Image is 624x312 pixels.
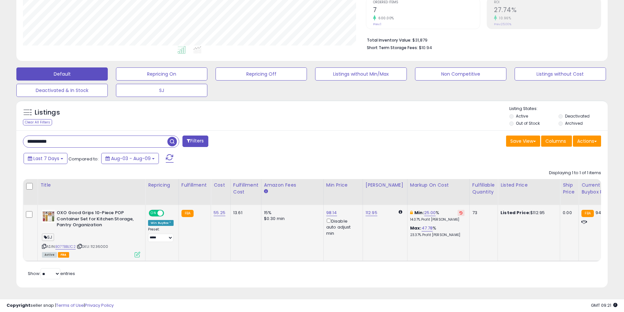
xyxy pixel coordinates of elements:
[472,182,495,195] div: Fulfillable Quantity
[373,6,480,15] h2: 7
[410,217,464,222] p: 14.07% Profit [PERSON_NAME]
[68,156,99,162] span: Compared to:
[181,210,194,217] small: FBA
[214,182,228,189] div: Cost
[501,182,557,189] div: Listed Price
[264,210,318,216] div: 15%
[40,182,142,189] div: Title
[591,302,617,308] span: 2025-08-17 09:21 GMT
[116,67,207,81] button: Repricing On
[116,84,207,97] button: SJ
[410,233,464,237] p: 23.37% Profit [PERSON_NAME]
[410,225,464,237] div: %
[565,120,583,126] label: Archived
[376,16,394,21] small: 600.00%
[264,182,321,189] div: Amazon Fees
[549,170,601,176] div: Displaying 1 to 1 of 1 items
[541,136,572,147] button: Columns
[497,16,511,21] small: 10.96%
[367,45,418,50] b: Short Term Storage Fees:
[214,210,225,216] a: 55.25
[545,138,566,144] span: Columns
[149,211,158,216] span: ON
[573,136,601,147] button: Actions
[42,210,140,257] div: ASIN:
[182,136,208,147] button: Filters
[233,182,258,195] div: Fulfillment Cost
[148,220,174,226] div: Win BuyBox *
[58,252,69,258] span: FBA
[56,302,84,308] a: Terms of Use
[366,182,405,189] div: [PERSON_NAME]
[24,153,67,164] button: Last 7 Days
[515,67,606,81] button: Listings without Cost
[516,120,540,126] label: Out of Stock
[23,119,52,125] div: Clear All Filters
[415,67,506,81] button: Non Competitive
[494,1,601,4] span: ROI
[148,182,176,189] div: Repricing
[422,225,433,231] a: 47.78
[501,210,555,216] div: $112.95
[494,22,511,26] small: Prev: 25.00%
[506,136,540,147] button: Save View
[163,211,174,216] span: OFF
[366,210,377,216] a: 112.95
[315,67,407,81] button: Listings without Min/Max
[42,252,57,258] span: All listings currently available for purchase on Amazon
[42,233,54,241] span: SJ
[407,179,469,205] th: The percentage added to the cost of goods (COGS) that forms the calculator for Min & Max prices.
[111,155,151,162] span: Aug-03 - Aug-09
[494,6,601,15] h2: 27.74%
[85,302,114,308] a: Privacy Policy
[563,210,574,216] div: 0.00
[16,84,108,97] button: Deactivated & In Stock
[216,67,307,81] button: Repricing Off
[101,153,159,164] button: Aug-03 - Aug-09
[33,155,59,162] span: Last 7 Days
[501,210,530,216] b: Listed Price:
[264,216,318,222] div: $0.30 min
[424,210,436,216] a: 25.00
[7,302,30,308] strong: Copyright
[28,270,75,277] span: Show: entries
[414,210,424,216] b: Min:
[419,45,432,51] span: $10.94
[326,182,360,189] div: Min Price
[233,210,256,216] div: 13.61
[410,182,467,189] div: Markup on Cost
[16,67,108,81] button: Default
[35,108,60,117] h5: Listings
[148,227,174,242] div: Preset:
[7,303,114,309] div: seller snap | |
[77,244,108,249] span: | SKU: 11236000
[596,210,605,216] span: 94.9
[326,210,337,216] a: 98.14
[472,210,493,216] div: 73
[373,1,480,4] span: Ordered Items
[57,210,136,230] b: OXO Good Grips 10-Piece POP Container Set for Kitchen Storage, Pantry Organization
[410,225,422,231] b: Max:
[581,210,594,217] small: FBA
[410,210,464,222] div: %
[367,36,596,44] li: $31,879
[326,217,358,236] div: Disable auto adjust min
[264,189,268,194] small: Amazon Fees.
[181,182,208,189] div: Fulfillment
[563,182,576,195] div: Ship Price
[373,22,381,26] small: Prev: 1
[55,244,76,249] a: B07TBBL1C2
[565,113,590,119] label: Deactivated
[516,113,528,119] label: Active
[581,182,615,195] div: Current Buybox Price
[42,210,55,223] img: 511yIEy6DxL._SL40_.jpg
[367,37,411,43] b: Total Inventory Value:
[509,106,608,112] p: Listing States:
